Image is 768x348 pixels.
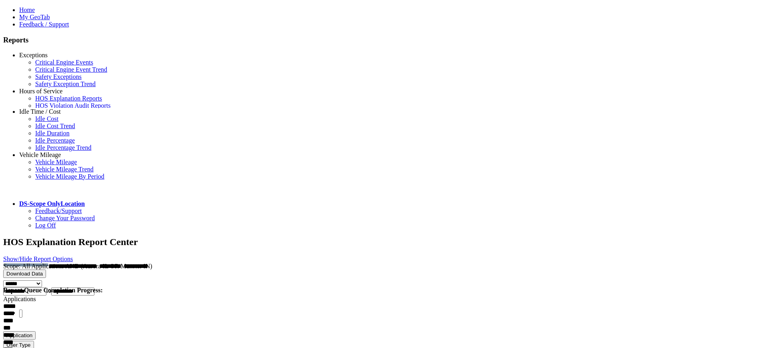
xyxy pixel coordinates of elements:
[35,166,94,173] a: Vehicle Mileage Trend
[35,222,56,229] a: Log Off
[3,263,152,270] span: Scope: All Applications AND (Aurora IL OR Munster IN)
[35,215,95,221] a: Change Your Password
[35,115,58,122] a: Idle Cost
[35,159,77,165] a: Vehicle Mileage
[35,59,93,66] a: Critical Engine Events
[35,130,70,137] a: Idle Duration
[3,255,73,262] a: Show/Hide Report Options
[19,151,61,158] a: Vehicle Mileage
[19,88,62,95] a: Hours of Service
[3,287,765,294] h4: Report Queue Completion Progress:
[35,144,91,151] a: Idle Percentage Trend
[35,95,102,102] a: HOS Explanation Reports
[3,331,36,340] button: Application
[3,296,36,302] label: Applications
[35,102,111,109] a: HOS Violation Audit Reports
[3,36,765,44] h3: Reports
[35,73,82,80] a: Safety Exceptions
[3,270,46,278] button: Download Data
[19,52,48,58] a: Exceptions
[19,14,50,20] a: My GeoTab
[19,108,61,115] a: Idle Time / Cost
[35,80,96,87] a: Safety Exception Trend
[19,6,35,13] a: Home
[3,237,765,247] h2: HOS Explanation Report Center
[35,137,75,144] a: Idle Percentage
[35,123,75,129] a: Idle Cost Trend
[35,207,82,214] a: Feedback/Support
[19,21,69,28] a: Feedback / Support
[19,200,85,207] a: DS-Scope OnlyLocation
[35,173,104,180] a: Vehicle Mileage By Period
[35,66,107,73] a: Critical Engine Event Trend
